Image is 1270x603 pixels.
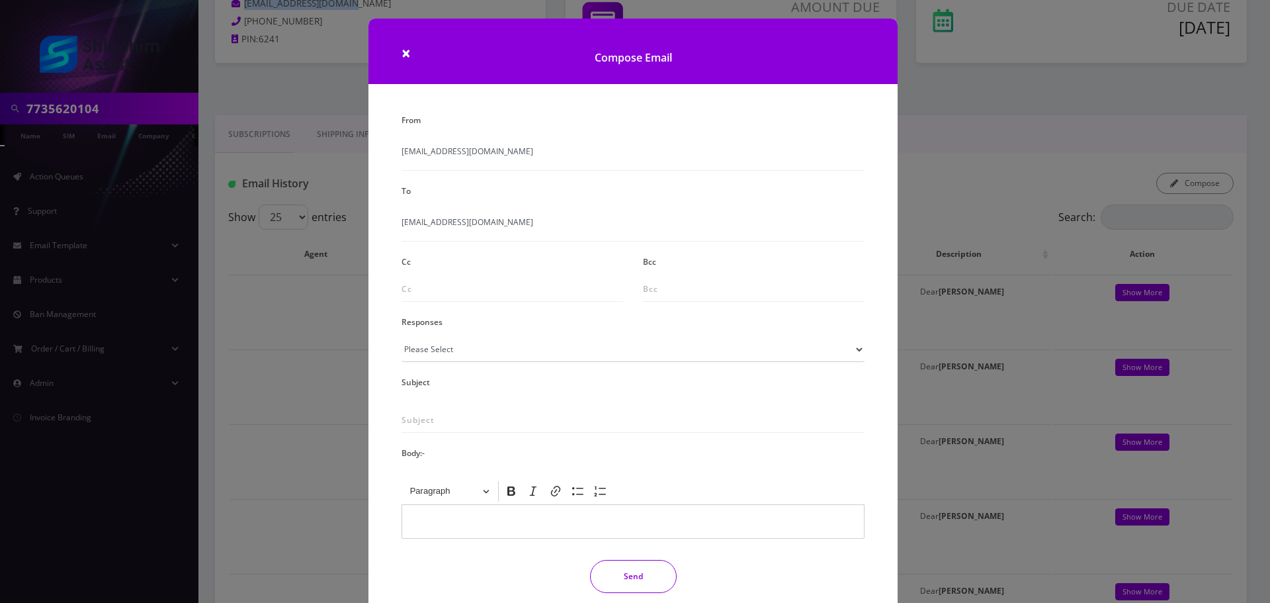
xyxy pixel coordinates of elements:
[402,111,421,130] label: From
[402,373,430,392] label: Subject
[404,481,495,502] button: Paragraph, Heading
[643,252,656,271] label: Bcc
[402,181,411,201] label: To
[368,19,898,84] h1: Compose Email
[402,277,623,302] input: Cc
[402,479,865,504] div: Editor toolbar
[402,42,411,64] span: ×
[402,443,425,463] label: Body:-
[410,483,479,499] span: Paragraph
[590,560,677,593] button: Send
[402,216,865,242] span: [EMAIL_ADDRESS][DOMAIN_NAME]
[402,45,411,61] button: Close
[402,408,865,433] input: Subject
[402,504,865,539] div: Editor editing area: main. Press Alt+0 for help.
[402,312,443,332] label: Responses
[402,146,865,171] span: [EMAIL_ADDRESS][DOMAIN_NAME]
[643,277,865,302] input: Bcc
[402,252,411,271] label: Cc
